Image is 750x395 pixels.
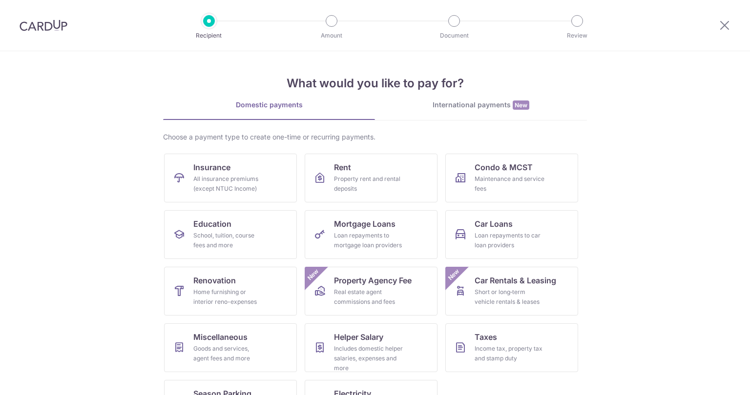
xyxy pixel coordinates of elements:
span: Helper Salary [334,331,383,343]
div: International payments [375,100,587,110]
div: Real estate agent commissions and fees [334,287,404,307]
span: New [446,267,462,283]
span: Rent [334,161,351,173]
span: Education [193,218,231,230]
a: Car LoansLoan repayments to car loan providers [445,210,578,259]
p: Amount [295,31,368,40]
a: Mortgage LoansLoan repayments to mortgage loan providers [305,210,437,259]
iframe: Opens a widget where you can find more information [687,366,740,390]
div: Short or long‑term vehicle rentals & leases [475,287,545,307]
div: Home furnishing or interior reno-expenses [193,287,264,307]
span: Miscellaneous [193,331,248,343]
span: Taxes [475,331,497,343]
div: Maintenance and service fees [475,174,545,194]
a: TaxesIncome tax, property tax and stamp duty [445,323,578,372]
span: Renovation [193,275,236,286]
div: Goods and services, agent fees and more [193,344,264,363]
p: Review [541,31,613,40]
span: Mortgage Loans [334,218,396,230]
span: Condo & MCST [475,161,533,173]
div: Includes domestic helper salaries, expenses and more [334,344,404,373]
a: Helper SalaryIncludes domestic helper salaries, expenses and more [305,323,437,372]
span: Insurance [193,161,230,173]
div: Choose a payment type to create one-time or recurring payments. [163,132,587,142]
span: Property Agency Fee [334,275,412,286]
div: All insurance premiums (except NTUC Income) [193,174,264,194]
span: Car Loans [475,218,513,230]
div: Loan repayments to car loan providers [475,231,545,250]
p: Document [418,31,490,40]
a: EducationSchool, tuition, course fees and more [164,210,297,259]
a: RentProperty rent and rental deposits [305,154,437,202]
a: Condo & MCSTMaintenance and service fees [445,154,578,202]
a: RenovationHome furnishing or interior reno-expenses [164,267,297,316]
p: Recipient [173,31,245,40]
span: New [305,267,321,283]
div: Domestic payments [163,100,375,110]
div: School, tuition, course fees and more [193,231,264,250]
span: New [513,100,529,110]
img: CardUp [20,20,67,31]
span: Car Rentals & Leasing [475,275,556,286]
div: Loan repayments to mortgage loan providers [334,231,404,250]
div: Income tax, property tax and stamp duty [475,344,545,363]
h4: What would you like to pay for? [163,75,587,92]
a: MiscellaneousGoods and services, agent fees and more [164,323,297,372]
a: Property Agency FeeReal estate agent commissions and feesNew [305,267,437,316]
a: Car Rentals & LeasingShort or long‑term vehicle rentals & leasesNew [445,267,578,316]
a: InsuranceAll insurance premiums (except NTUC Income) [164,154,297,202]
div: Property rent and rental deposits [334,174,404,194]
